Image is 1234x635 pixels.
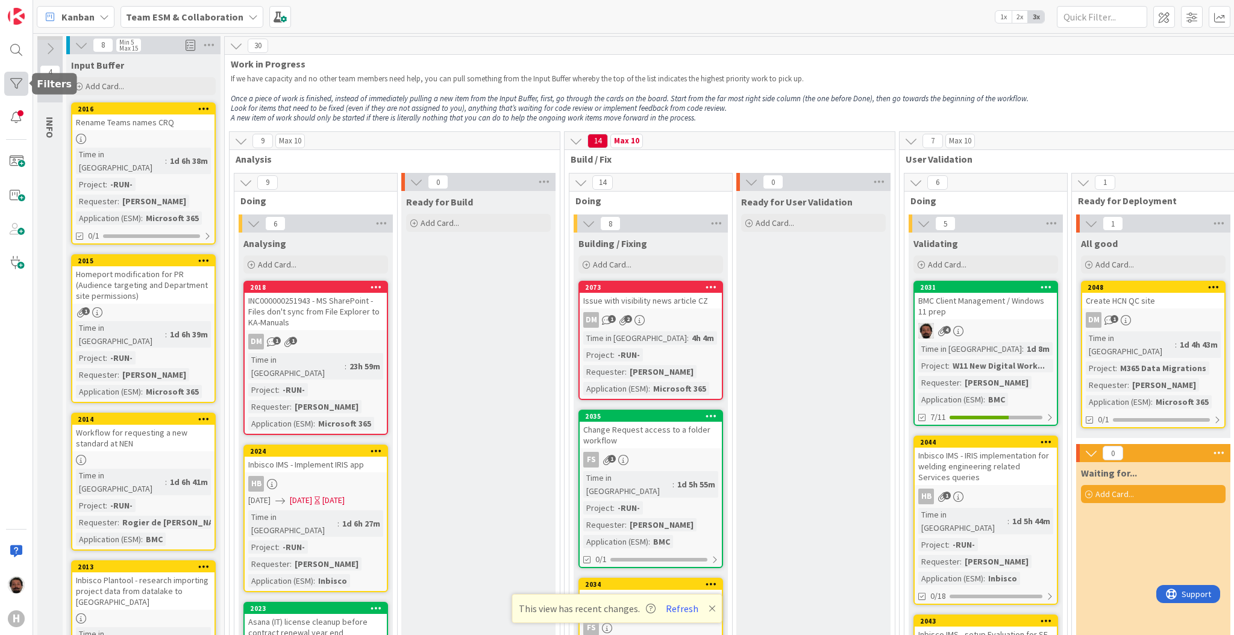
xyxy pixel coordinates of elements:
[915,489,1057,504] div: HB
[8,610,25,627] div: H
[72,255,215,304] div: 2015Homeport modification for PR (Audience targeting and Department site permissions)
[421,217,459,228] span: Add Card...
[107,351,136,364] div: -RUN-
[141,211,143,225] span: :
[107,178,136,191] div: -RUN-
[78,415,215,424] div: 2014
[1103,216,1123,231] span: 1
[960,376,962,389] span: :
[250,283,387,292] div: 2018
[76,321,165,348] div: Time in [GEOGRAPHIC_DATA]
[107,499,136,512] div: -RUN-
[950,538,978,551] div: -RUN-
[337,517,339,530] span: :
[72,255,215,266] div: 2015
[1082,312,1224,328] div: DM
[1082,282,1224,308] div: 2048Create HCN QC site
[935,216,956,231] span: 5
[72,561,215,610] div: 2013Inbisco Plantool - research importing project data from datalake to [GEOGRAPHIC_DATA]
[627,518,697,531] div: [PERSON_NAME]
[248,400,290,413] div: Requester
[648,382,650,395] span: :
[248,510,337,537] div: Time in [GEOGRAPHIC_DATA]
[40,65,60,80] span: 4
[167,475,211,489] div: 1d 6h 41m
[273,337,281,345] span: 1
[580,411,722,422] div: 2035
[248,574,313,587] div: Application (ESM)
[913,436,1058,605] a: 2044Inbisco IMS - IRIS implementation for welding engineering related Services queriesHBTime in [...
[248,476,264,492] div: HB
[583,501,613,515] div: Project
[763,175,783,189] span: 0
[687,331,689,345] span: :
[76,516,117,529] div: Requester
[143,385,202,398] div: Microsoft 365
[1086,331,1175,358] div: Time in [GEOGRAPHIC_DATA]
[910,195,1052,207] span: Doing
[613,348,615,361] span: :
[78,563,215,571] div: 2013
[918,555,960,568] div: Requester
[290,494,312,507] span: [DATE]
[72,414,215,451] div: 2014Workflow for requesting a new standard at NEN
[37,78,72,90] h5: Filters
[78,105,215,113] div: 2016
[1086,378,1127,392] div: Requester
[1127,378,1129,392] span: :
[578,237,647,249] span: Building / Fixing
[119,45,138,51] div: Max 15
[72,114,215,130] div: Rename Teams names CRQ
[141,385,143,398] span: :
[615,348,643,361] div: -RUN-
[248,353,345,380] div: Time in [GEOGRAPHIC_DATA]
[165,154,167,167] span: :
[672,478,674,491] span: :
[1095,489,1134,499] span: Add Card...
[231,103,727,113] em: Look for items that need to be fixed (even if they are not assigned to you), anything that’s wait...
[1175,338,1177,351] span: :
[915,616,1057,627] div: 2043
[915,293,1057,319] div: BMC Client Management / Windows 11 prep
[245,293,387,330] div: INC000000251943 - MS SharePoint - Files don't sync from File Explorer to KA-Manuals
[585,580,722,589] div: 2034
[583,348,613,361] div: Project
[741,196,853,208] span: Ready for User Validation
[250,447,387,455] div: 2024
[105,351,107,364] span: :
[117,516,119,529] span: :
[76,533,141,546] div: Application (ESM)
[950,359,1048,372] div: W11 New Digital Work...
[143,533,166,546] div: BMC
[25,2,55,16] span: Support
[918,359,948,372] div: Project
[72,572,215,610] div: Inbisco Plantool - research importing project data from datalake to [GEOGRAPHIC_DATA]
[292,400,362,413] div: [PERSON_NAME]
[245,282,387,293] div: 2018
[587,134,608,148] span: 14
[119,368,189,381] div: [PERSON_NAME]
[279,138,301,144] div: Max 10
[1095,175,1115,190] span: 1
[76,385,141,398] div: Application (ESM)
[915,282,1057,293] div: 2031
[143,211,202,225] div: Microsoft 365
[248,39,268,53] span: 30
[650,382,709,395] div: Microsoft 365
[1082,282,1224,293] div: 2048
[583,365,625,378] div: Requester
[962,555,1032,568] div: [PERSON_NAME]
[1022,342,1024,355] span: :
[280,383,308,396] div: -RUN-
[983,572,985,585] span: :
[915,323,1057,339] div: AC
[624,315,632,323] span: 2
[575,195,717,207] span: Doing
[72,425,215,451] div: Workflow for requesting a new standard at NEN
[258,259,296,270] span: Add Card...
[252,134,273,148] span: 9
[1115,361,1117,375] span: :
[236,153,545,165] span: Analysis
[76,368,117,381] div: Requester
[625,365,627,378] span: :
